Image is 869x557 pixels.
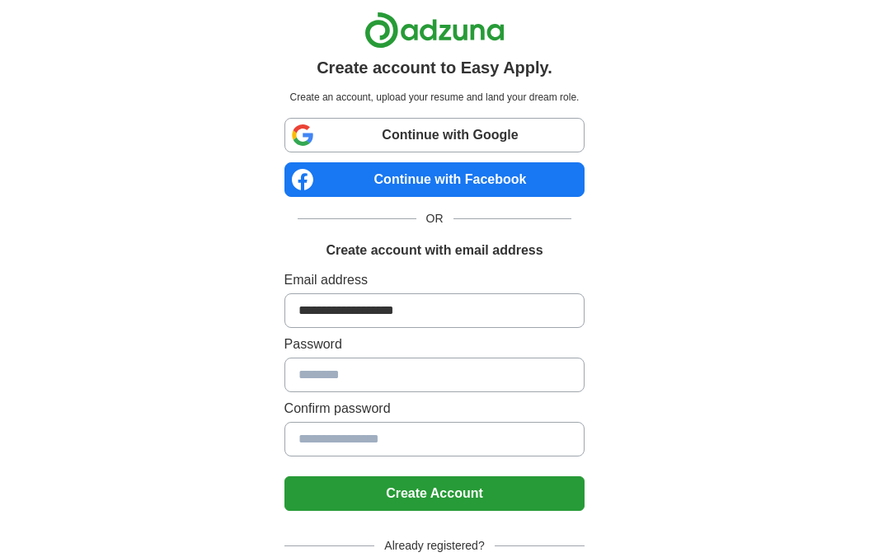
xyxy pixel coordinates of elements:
[416,210,453,227] span: OR
[326,241,543,260] h1: Create account with email address
[284,162,585,197] a: Continue with Facebook
[364,12,505,49] img: Adzuna logo
[284,270,585,290] label: Email address
[317,55,552,80] h1: Create account to Easy Apply.
[284,118,585,152] a: Continue with Google
[374,537,494,555] span: Already registered?
[284,399,585,419] label: Confirm password
[284,335,585,354] label: Password
[288,90,582,105] p: Create an account, upload your resume and land your dream role.
[284,476,585,511] button: Create Account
